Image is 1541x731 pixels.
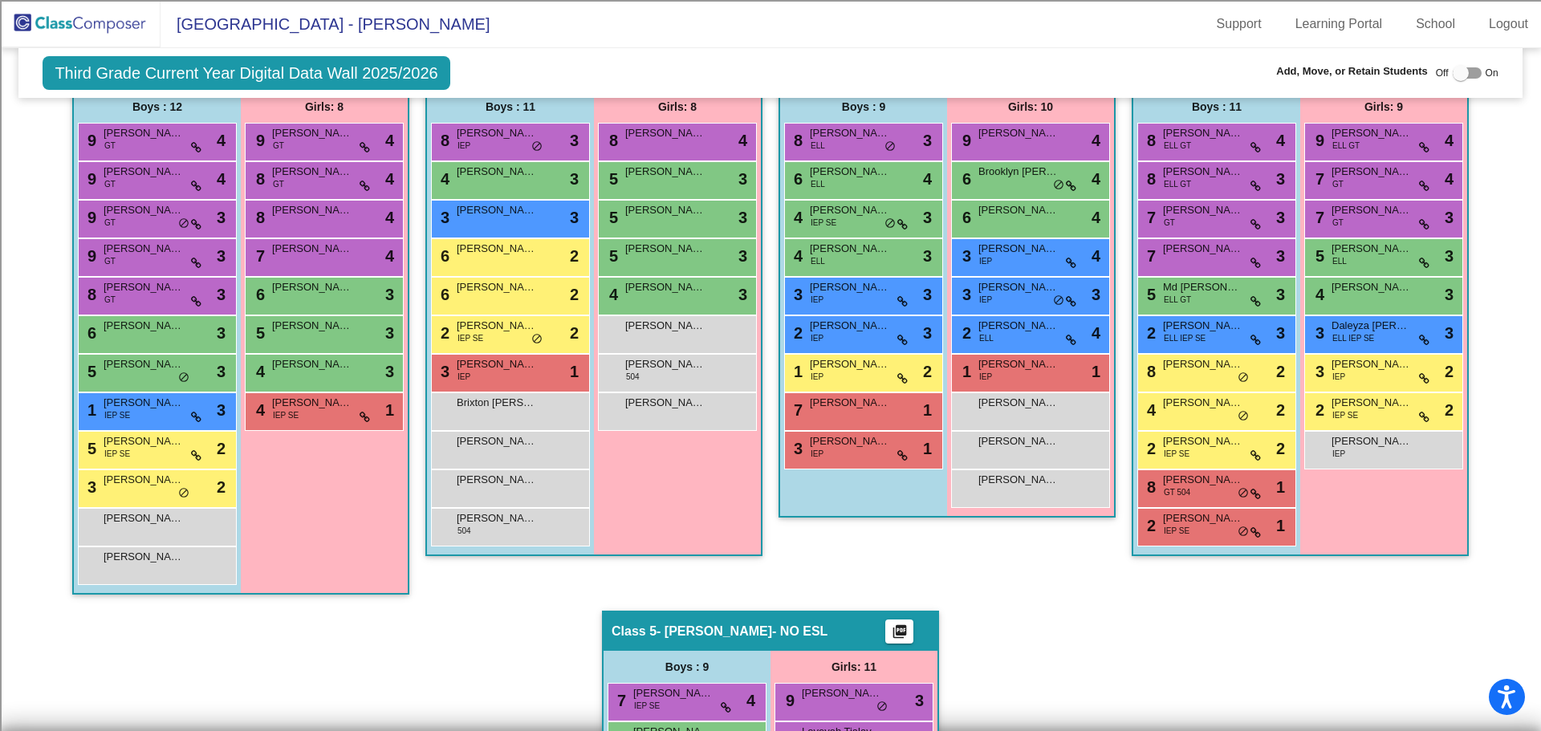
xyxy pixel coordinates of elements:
div: Download [6,182,1535,197]
span: [PERSON_NAME] [810,318,890,334]
div: Boys : 9 [780,91,947,123]
span: 1 [923,437,932,461]
span: 8 [1143,132,1156,149]
span: 3 [217,321,226,345]
span: GT [104,217,116,229]
div: Girls: 10 [947,91,1114,123]
span: 3 [1311,324,1324,342]
span: IEP SE [1332,409,1358,421]
span: IEP [979,255,992,267]
span: 8 [437,132,449,149]
div: Boys : 11 [427,91,594,123]
div: Home [6,430,1535,445]
input: Search outlines [6,21,148,38]
span: 7 [1311,170,1324,188]
span: 4 [1143,401,1156,419]
span: [PERSON_NAME] [104,318,184,334]
span: 5 [605,170,618,188]
span: do_not_disturb_alt [1053,179,1064,192]
div: Girls: 9 [1300,91,1467,123]
span: [PERSON_NAME] [104,202,184,218]
div: Sort New > Old [6,52,1535,67]
div: SAVE [6,488,1535,502]
span: 2 [1143,440,1156,457]
span: 9 [83,247,96,265]
span: 1 [790,363,803,380]
span: 7 [1143,209,1156,226]
span: 3 [385,282,394,307]
span: 3 [958,247,971,265]
span: [PERSON_NAME] [978,472,1059,488]
span: [PERSON_NAME] [625,125,705,141]
span: [PERSON_NAME] [457,164,537,180]
span: [PERSON_NAME] [1332,164,1412,180]
span: 4 [437,170,449,188]
span: [PERSON_NAME] [457,241,537,257]
span: 3 [1311,363,1324,380]
span: 3 [923,282,932,307]
span: 1 [385,398,394,422]
span: do_not_disturb_alt [884,140,896,153]
div: Journal [6,240,1535,254]
span: 6 [958,209,971,226]
span: [PERSON_NAME] [457,318,537,334]
span: GT [273,178,284,190]
span: 4 [1092,321,1100,345]
span: 4 [738,128,747,152]
span: [PERSON_NAME] [810,241,890,257]
span: [PERSON_NAME] [1163,202,1243,218]
span: 9 [252,132,265,149]
span: 2 [1276,398,1285,422]
span: [PERSON_NAME] [625,202,705,218]
span: [PERSON_NAME] [625,395,705,411]
span: 3 [923,128,932,152]
span: 7 [790,401,803,419]
span: 4 [923,167,932,191]
span: [PERSON_NAME] [810,279,890,295]
div: CANCEL [6,445,1535,459]
span: 3 [385,321,394,345]
span: [PERSON_NAME] [272,241,352,257]
span: 4 [385,205,394,229]
span: [PERSON_NAME] [1163,433,1243,449]
span: 4 [1445,167,1454,191]
span: do_not_disturb_alt [178,217,189,230]
span: [PERSON_NAME] [PERSON_NAME] [104,164,184,180]
span: [PERSON_NAME] [104,125,184,141]
span: 3 [570,205,579,229]
span: Third Grade Current Year Digital Data Wall 2025/2026 [43,56,449,90]
span: do_not_disturb_alt [531,333,543,346]
span: [PERSON_NAME] [104,395,184,411]
span: [PERSON_NAME] [625,318,705,334]
div: Move to ... [6,416,1535,430]
div: Search for Source [6,225,1535,240]
span: [PERSON_NAME] [1163,318,1243,334]
span: [PERSON_NAME] [625,356,705,372]
span: 8 [1143,363,1156,380]
span: [PERSON_NAME] [272,395,352,411]
span: IEP SE [811,217,836,229]
span: [PERSON_NAME] [1332,202,1412,218]
div: JOURNAL [6,531,1535,546]
span: 3 [1445,282,1454,307]
span: 6 [790,170,803,188]
span: 2 [570,282,579,307]
span: 3 [1276,321,1285,345]
span: 4 [252,401,265,419]
span: GT [1332,178,1344,190]
span: IEP SE [1164,448,1189,460]
span: ELL IEP SE [1164,332,1206,344]
span: 5 [252,324,265,342]
span: 4 [385,244,394,268]
span: 6 [252,286,265,303]
span: 7 [1143,247,1156,265]
div: Magazine [6,254,1535,269]
span: [PERSON_NAME] [272,356,352,372]
span: do_not_disturb_alt [1238,372,1249,384]
div: This outline has no content. Would you like to delete it? [6,372,1535,387]
span: 504 [626,371,640,383]
span: Brooklyn [PERSON_NAME] [978,164,1059,180]
span: [PERSON_NAME] [978,433,1059,449]
span: IEP [811,448,823,460]
span: 3 [1276,244,1285,268]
